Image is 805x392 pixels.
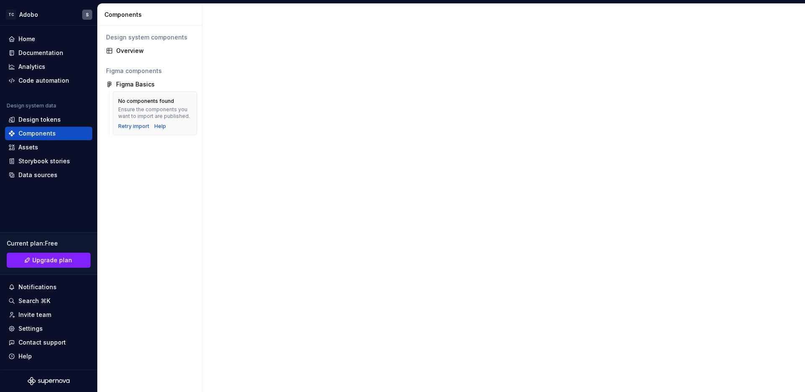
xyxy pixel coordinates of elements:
div: Home [18,35,35,43]
a: Overview [103,44,197,57]
a: Storybook stories [5,154,92,168]
a: Invite team [5,308,92,321]
div: TC [6,10,16,20]
button: TCAdoboS [2,5,96,24]
a: Assets [5,141,92,154]
a: Analytics [5,60,92,73]
button: Help [5,350,92,363]
div: Storybook stories [18,157,70,165]
a: Documentation [5,46,92,60]
div: Help [18,352,32,361]
div: Data sources [18,171,57,179]
a: Components [5,127,92,140]
div: Analytics [18,63,45,71]
button: Notifications [5,280,92,294]
a: Code automation [5,74,92,87]
div: Code automation [18,76,69,85]
a: Home [5,32,92,46]
div: Documentation [18,49,63,57]
div: Search ⌘K [18,297,50,305]
button: Retry import [118,123,149,130]
div: Figma components [106,67,194,75]
div: Contact support [18,338,66,347]
div: Notifications [18,283,57,291]
div: Figma Basics [116,80,155,89]
a: Design tokens [5,113,92,126]
div: Components [104,10,199,19]
div: Design system data [7,102,56,109]
button: Search ⌘K [5,294,92,308]
div: Ensure the components you want to import are published. [118,106,192,120]
div: Design system components [106,33,194,42]
a: Figma Basics [103,78,197,91]
div: Assets [18,143,38,152]
a: Settings [5,322,92,335]
svg: Supernova Logo [28,377,70,385]
div: Settings [18,324,43,333]
a: Help [154,123,166,130]
div: Adobo [19,10,38,19]
div: Overview [116,47,194,55]
div: Current plan : Free [7,239,91,248]
span: Upgrade plan [32,256,72,264]
div: No components found [118,98,174,105]
button: Contact support [5,336,92,349]
a: Data sources [5,168,92,182]
div: S [86,11,89,18]
button: Upgrade plan [7,253,91,268]
div: Design tokens [18,115,61,124]
div: Invite team [18,311,51,319]
div: Components [18,129,56,138]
